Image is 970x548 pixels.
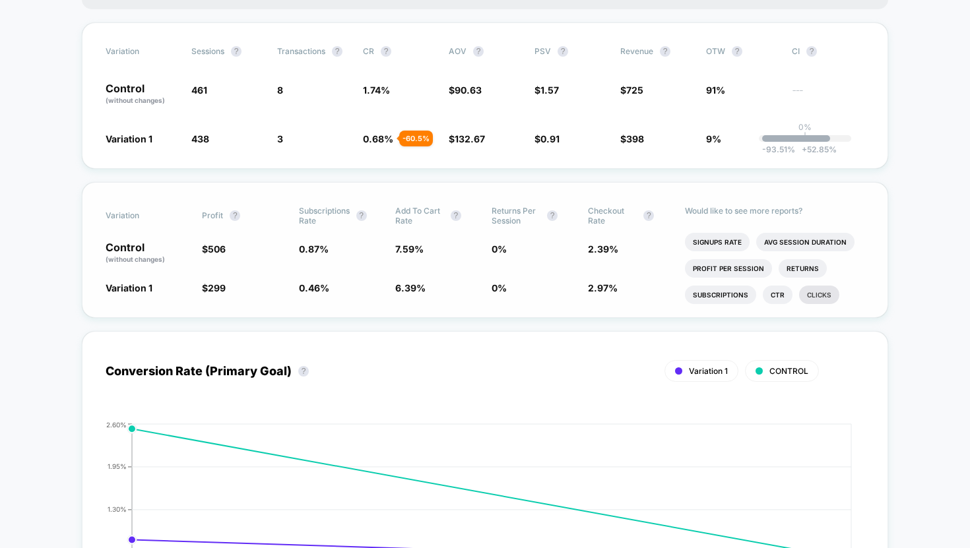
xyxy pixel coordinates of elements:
[620,84,643,96] span: $
[792,46,864,57] span: CI
[706,133,721,144] span: 9%
[202,282,226,293] span: $
[69,78,101,86] div: Domínio
[21,34,32,45] img: website_grey.svg
[277,84,283,96] span: 8
[626,84,643,96] span: 725
[689,366,728,376] span: Variation 1
[706,84,725,96] span: 91%
[230,210,240,221] button: ?
[492,282,507,293] span: 0 %
[363,133,393,144] span: 0.68 %
[208,243,226,255] span: 506
[277,133,283,144] span: 3
[34,34,148,45] div: Domínio: [DOMAIN_NAME]
[534,133,560,144] span: $
[763,286,792,304] li: Ctr
[588,206,637,226] span: Checkout Rate
[451,210,461,221] button: ?
[191,84,207,96] span: 461
[231,46,242,57] button: ?
[106,96,165,104] span: (without changes)
[299,243,329,255] span: 0.87 %
[106,206,178,226] span: Variation
[106,420,127,428] tspan: 2.60%
[732,46,742,57] button: ?
[685,233,750,251] li: Signups Rate
[277,46,325,56] span: Transactions
[547,210,558,221] button: ?
[55,76,65,87] img: tab_domain_overview_orange.svg
[191,133,209,144] span: 438
[473,46,484,57] button: ?
[685,259,772,278] li: Profit Per Session
[191,46,224,56] span: Sessions
[588,243,618,255] span: 2.39 %
[540,133,560,144] span: 0.91
[363,46,374,56] span: CR
[558,46,568,57] button: ?
[395,206,444,226] span: Add To Cart Rate
[299,282,329,293] span: 0.46 %
[620,133,644,144] span: $
[208,282,226,293] span: 299
[106,46,178,57] span: Variation
[299,206,350,226] span: Subscriptions Rate
[804,132,806,142] p: |
[798,122,812,132] p: 0%
[202,210,223,220] span: Profit
[779,259,827,278] li: Returns
[106,255,165,263] span: (without changes)
[706,46,779,57] span: OTW
[685,206,865,216] p: Would like to see more reports?
[795,144,837,154] span: 52.85 %
[455,133,485,144] span: 132.67
[381,46,391,57] button: ?
[799,286,839,304] li: Clicks
[762,144,795,154] span: -93.51 %
[298,366,309,377] button: ?
[395,243,424,255] span: 7.59 %
[106,242,189,264] p: Control
[643,210,654,221] button: ?
[21,21,32,32] img: logo_orange.svg
[449,46,467,56] span: AOV
[534,46,551,56] span: PSV
[202,243,226,255] span: $
[332,46,342,57] button: ?
[492,243,507,255] span: 0 %
[685,286,756,304] li: Subscriptions
[756,233,855,251] li: Avg Session Duration
[492,206,540,226] span: Returns Per Session
[106,83,178,106] p: Control
[106,133,152,144] span: Variation 1
[356,210,367,221] button: ?
[540,84,559,96] span: 1.57
[399,131,433,146] div: - 60.5 %
[769,366,808,376] span: CONTROL
[534,84,559,96] span: $
[108,462,127,470] tspan: 1.95%
[395,282,426,293] span: 6.39 %
[108,505,127,513] tspan: 1.30%
[154,78,212,86] div: Palavras-chave
[139,76,150,87] img: tab_keywords_by_traffic_grey.svg
[806,46,817,57] button: ?
[792,86,864,106] span: ---
[37,21,65,32] div: v 4.0.25
[660,46,670,57] button: ?
[802,144,807,154] span: +
[588,282,618,293] span: 2.97 %
[363,84,390,96] span: 1.74 %
[106,282,152,293] span: Variation 1
[455,84,482,96] span: 90.63
[626,133,644,144] span: 398
[620,46,653,56] span: Revenue
[449,133,485,144] span: $
[449,84,482,96] span: $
